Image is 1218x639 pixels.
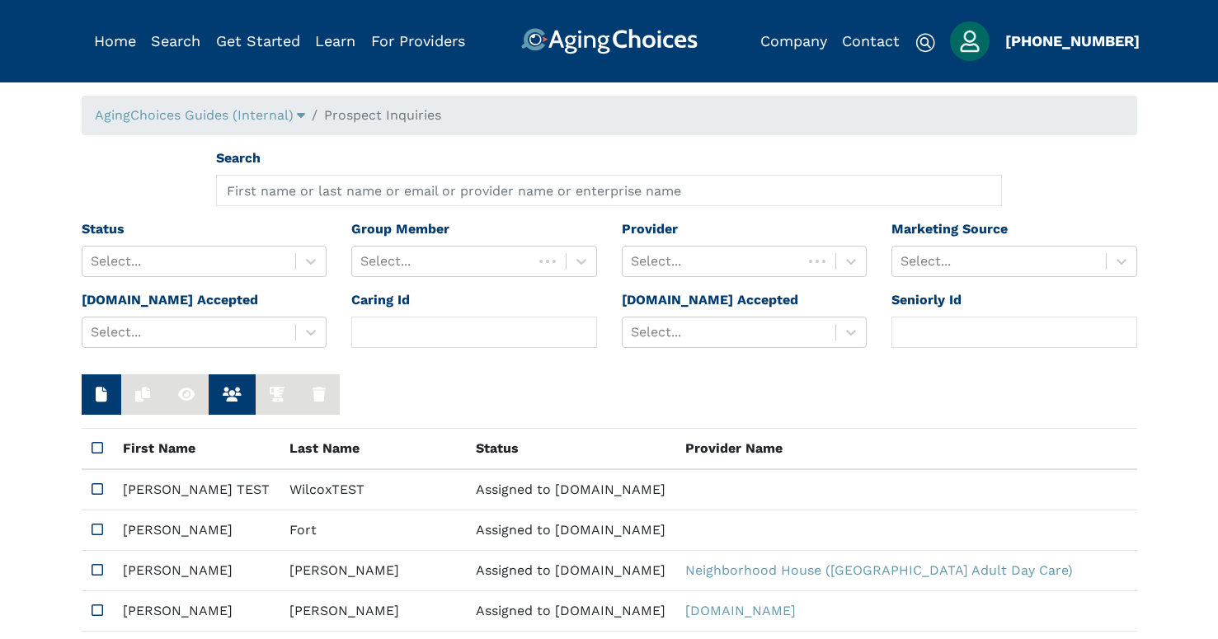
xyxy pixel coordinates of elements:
span: Prospect Inquiries [324,107,441,123]
th: Provider Name [675,429,1188,470]
a: Contact [842,32,900,49]
td: [PERSON_NAME] [113,510,280,551]
div: Popover trigger [950,21,990,61]
td: [PERSON_NAME] [113,591,280,632]
label: Provider [622,219,678,239]
a: [DOMAIN_NAME] [685,603,796,618]
label: Caring Id [351,290,410,310]
th: Last Name [280,429,466,470]
span: AgingChoices Guides (Internal) [95,107,294,123]
input: First name or last name or email or provider name or enterprise name [216,175,1002,206]
td: [PERSON_NAME] [113,551,280,591]
a: Company [760,32,827,49]
button: View [164,374,209,415]
button: Duplicate [121,374,164,415]
button: View Members [209,374,256,415]
a: For Providers [371,32,465,49]
div: Popover trigger [151,28,200,54]
td: [PERSON_NAME] [280,591,466,632]
td: Assigned to [DOMAIN_NAME] [466,469,675,510]
label: [DOMAIN_NAME] Accepted [82,290,258,310]
img: user_avatar.jpg [950,21,990,61]
th: Status [466,429,675,470]
label: Seniorly Id [891,290,962,310]
nav: breadcrumb [82,96,1137,135]
label: Group Member [351,219,449,239]
th: First Name [113,429,280,470]
button: Run Integrations [256,374,299,415]
label: Status [82,219,125,239]
td: Assigned to [DOMAIN_NAME] [466,591,675,632]
a: Neighborhood House ([GEOGRAPHIC_DATA] Adult Day Care) [685,562,1073,578]
td: Assigned to [DOMAIN_NAME] [466,510,675,551]
img: search-icon.svg [915,33,935,53]
button: Delete [299,374,340,415]
a: [PHONE_NUMBER] [1005,32,1140,49]
button: New [82,374,121,415]
td: WilcoxTEST [280,469,466,510]
a: Learn [315,32,355,49]
a: Home [94,32,136,49]
td: [PERSON_NAME] [280,551,466,591]
td: [PERSON_NAME] TEST [113,469,280,510]
label: [DOMAIN_NAME] Accepted [622,290,798,310]
a: AgingChoices Guides (Internal) [95,107,305,123]
div: Popover trigger [95,106,305,125]
a: Get Started [216,32,300,49]
a: Search [151,32,200,49]
label: Search [216,148,261,168]
td: Fort [280,510,466,551]
label: Marketing Source [891,219,1008,239]
td: Assigned to [DOMAIN_NAME] [466,551,675,591]
img: AgingChoices [520,28,697,54]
